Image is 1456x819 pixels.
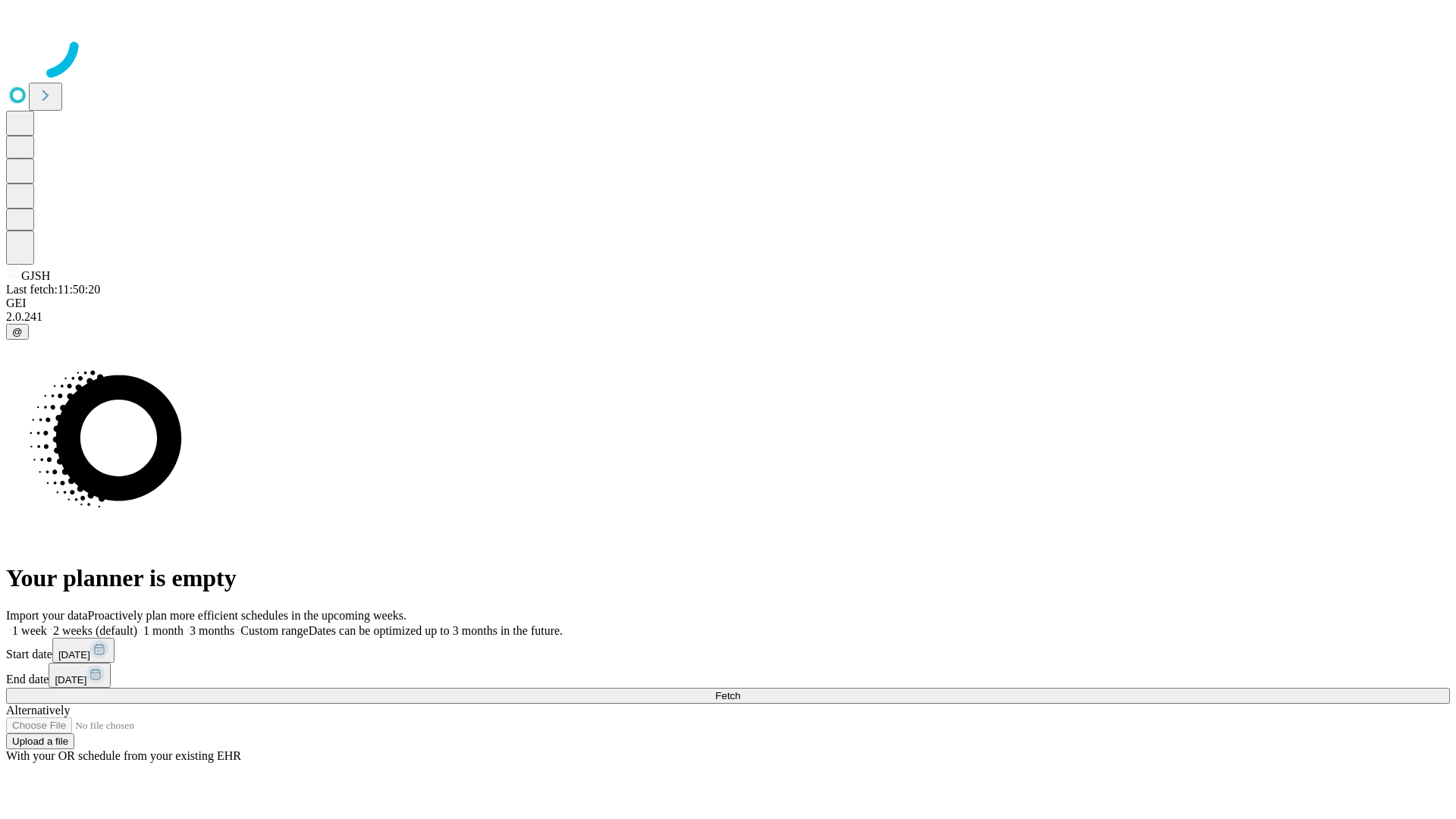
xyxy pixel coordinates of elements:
[52,638,115,663] button: [DATE]
[240,624,308,637] span: Custom range
[6,638,1450,663] div: Start date
[190,624,234,637] span: 3 months
[6,564,1450,592] h1: Your planner is empty
[53,624,137,637] span: 2 weeks (default)
[143,624,184,637] span: 1 month
[6,310,1450,324] div: 2.0.241
[6,324,29,340] button: @
[6,609,88,622] span: Import your data
[6,733,74,749] button: Upload a file
[309,624,563,637] span: Dates can be optimized up to 3 months in the future.
[6,663,1450,688] div: End date
[21,269,50,282] span: GJSH
[6,688,1450,704] button: Fetch
[12,326,23,337] span: @
[6,749,241,762] span: With your OR schedule from your existing EHR
[6,297,1450,310] div: GEI
[12,624,47,637] span: 1 week
[715,690,740,701] span: Fetch
[49,663,111,688] button: [DATE]
[6,283,100,296] span: Last fetch: 11:50:20
[58,649,90,661] span: [DATE]
[55,674,86,686] span: [DATE]
[6,704,70,717] span: Alternatively
[88,609,406,622] span: Proactively plan more efficient schedules in the upcoming weeks.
